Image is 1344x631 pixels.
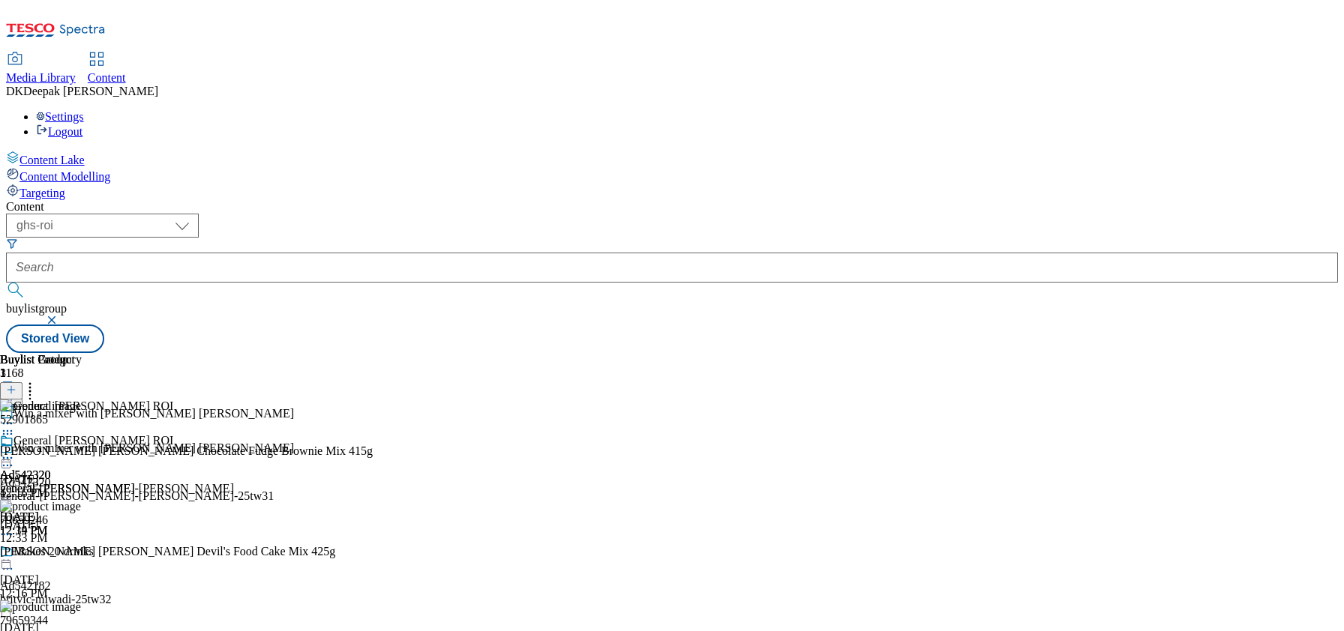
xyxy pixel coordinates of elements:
[19,187,65,199] span: Targeting
[6,151,1338,167] a: Content Lake
[6,238,18,250] svg: Search Filters
[36,125,82,138] a: Logout
[23,85,158,97] span: Deepak [PERSON_NAME]
[6,53,76,85] a: Media Library
[6,71,76,84] span: Media Library
[6,253,1338,283] input: Search
[6,85,23,97] span: DK
[6,200,1338,214] div: Content
[6,167,1338,184] a: Content Modelling
[19,170,110,183] span: Content Modelling
[6,302,67,315] span: buylistgroup
[19,154,85,166] span: Content Lake
[36,110,84,123] a: Settings
[6,184,1338,200] a: Targeting
[88,53,126,85] a: Content
[6,324,104,353] button: Stored View
[88,71,126,84] span: Content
